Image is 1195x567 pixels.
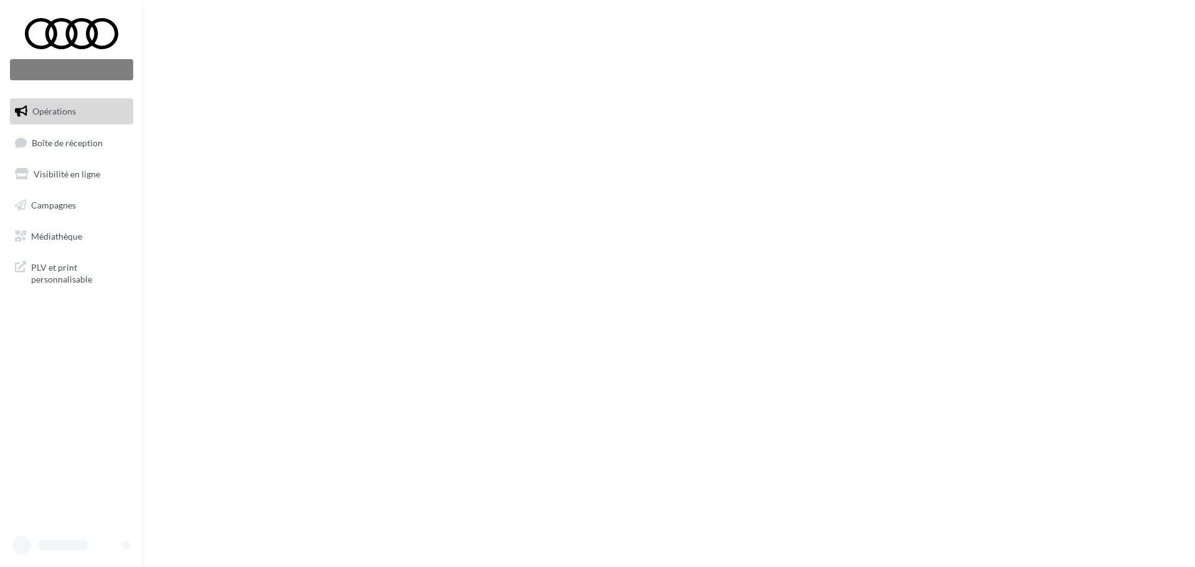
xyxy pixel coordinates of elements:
span: Opérations [32,106,76,116]
a: Visibilité en ligne [7,161,136,187]
span: Visibilité en ligne [34,169,100,179]
span: Campagnes [31,200,76,210]
span: Boîte de réception [32,137,103,148]
div: Nouvelle campagne [10,59,133,80]
a: Boîte de réception [7,129,136,156]
span: Médiathèque [31,230,82,241]
span: PLV et print personnalisable [31,259,128,286]
a: Opérations [7,98,136,124]
a: Campagnes [7,192,136,218]
a: Médiathèque [7,223,136,250]
a: PLV et print personnalisable [7,254,136,291]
